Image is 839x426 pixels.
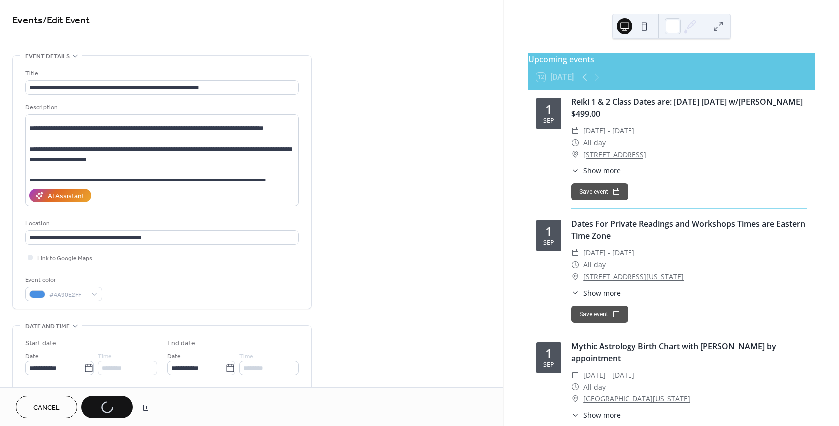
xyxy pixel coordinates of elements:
button: ​Show more [571,410,621,420]
div: 1 [545,103,552,116]
div: ​ [571,125,579,137]
span: All day [583,137,606,149]
div: Description [25,102,297,113]
div: Sep [543,240,554,246]
span: All day [583,381,606,393]
div: ​ [571,410,579,420]
span: Show more [583,165,621,176]
span: Link to Google Maps [37,253,92,264]
button: ​Show more [571,288,621,298]
div: 1 [545,347,552,360]
button: Save event [571,306,628,323]
span: Show more [583,288,621,298]
div: ​ [571,288,579,298]
div: ​ [571,259,579,271]
div: 1 [545,225,552,238]
span: [DATE] - [DATE] [583,369,634,381]
button: Cancel [16,396,77,418]
div: Dates For Private Readings and Workshops Times are Eastern Time Zone [571,218,807,242]
div: ​ [571,369,579,381]
div: End date [167,338,195,349]
span: All day [583,259,606,271]
span: / Edit Event [43,11,90,30]
span: Show more [583,410,621,420]
button: Save event [571,183,628,200]
div: ​ [571,137,579,149]
button: AI Assistant [29,189,91,202]
div: Sep [543,118,554,124]
a: [STREET_ADDRESS] [583,149,646,161]
div: Location [25,218,297,229]
div: ​ [571,381,579,393]
span: Cancel [33,403,60,413]
span: Time [239,351,253,362]
span: Time [98,351,112,362]
span: Event details [25,51,70,62]
div: AI Assistant [48,191,84,202]
div: Sep [543,362,554,368]
div: Mythic Astrology Birth Chart with [PERSON_NAME] by appointment [571,340,807,364]
div: ​ [571,271,579,283]
span: Date [167,351,181,362]
span: Date and time [25,321,70,332]
div: ​ [571,393,579,405]
div: Reiki 1 & 2 Class Dates are: [DATE] [DATE] w/[PERSON_NAME] $499.00 [571,96,807,120]
span: #4A90E2FF [49,290,86,300]
a: [GEOGRAPHIC_DATA][US_STATE] [583,393,690,405]
div: Title [25,68,297,79]
div: ​ [571,165,579,176]
span: Date [25,351,39,362]
a: Events [12,11,43,30]
span: [DATE] - [DATE] [583,247,634,259]
button: ​Show more [571,165,621,176]
div: ​ [571,247,579,259]
div: ​ [571,149,579,161]
div: Event color [25,275,100,285]
a: [STREET_ADDRESS][US_STATE] [583,271,684,283]
div: Start date [25,338,56,349]
div: Upcoming events [528,53,815,65]
span: [DATE] - [DATE] [583,125,634,137]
